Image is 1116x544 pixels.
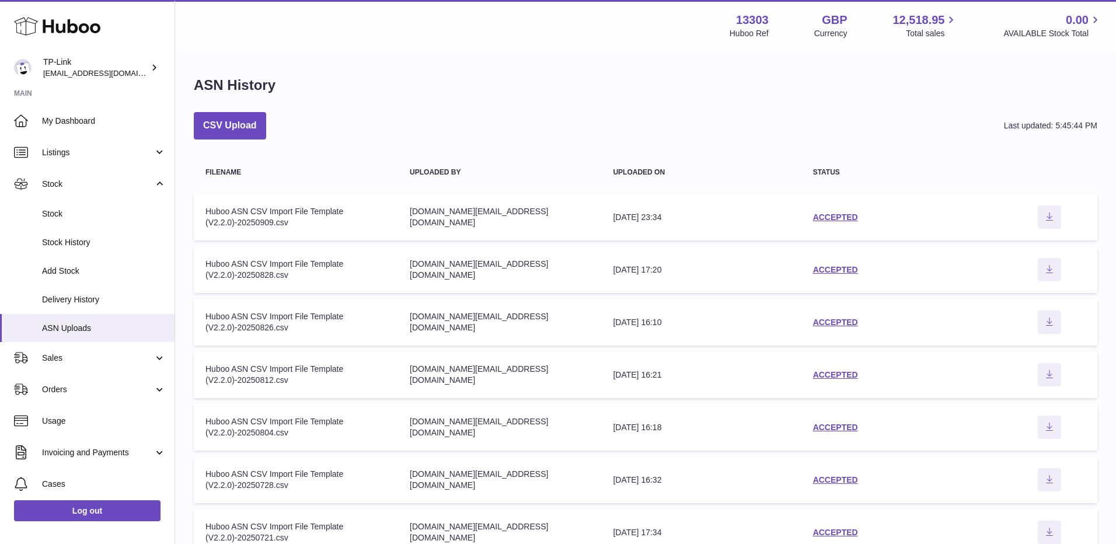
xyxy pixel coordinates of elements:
[43,57,148,79] div: TP-Link
[1003,12,1102,39] a: 0.00 AVAILABLE Stock Total
[410,364,590,386] div: [DOMAIN_NAME][EMAIL_ADDRESS][DOMAIN_NAME]
[613,212,789,223] div: [DATE] 23:34
[1038,258,1061,281] button: Download ASN file
[1038,416,1061,439] button: Download ASN file
[42,179,154,190] span: Stock
[205,521,386,543] div: Huboo ASN CSV Import File Template (V2.2.0)-20250721.csv
[410,311,590,333] div: [DOMAIN_NAME][EMAIL_ADDRESS][DOMAIN_NAME]
[1066,12,1089,28] span: 0.00
[398,157,601,188] th: Uploaded by
[813,423,858,432] a: ACCEPTED
[1038,363,1061,386] button: Download ASN file
[613,527,789,538] div: [DATE] 17:34
[613,475,789,486] div: [DATE] 16:32
[42,416,166,427] span: Usage
[205,311,386,333] div: Huboo ASN CSV Import File Template (V2.2.0)-20250826.csv
[613,264,789,276] div: [DATE] 17:20
[1038,521,1061,544] button: Download ASN file
[42,447,154,458] span: Invoicing and Payments
[205,206,386,228] div: Huboo ASN CSV Import File Template (V2.2.0)-20250909.csv
[613,422,789,433] div: [DATE] 16:18
[1002,157,1097,188] th: actions
[736,12,769,28] strong: 13303
[801,157,1002,188] th: Status
[205,259,386,281] div: Huboo ASN CSV Import File Template (V2.2.0)-20250828.csv
[410,259,590,281] div: [DOMAIN_NAME][EMAIL_ADDRESS][DOMAIN_NAME]
[822,12,847,28] strong: GBP
[813,370,858,379] a: ACCEPTED
[410,469,590,491] div: [DOMAIN_NAME][EMAIL_ADDRESS][DOMAIN_NAME]
[42,479,166,490] span: Cases
[43,68,172,78] span: [EMAIL_ADDRESS][DOMAIN_NAME]
[205,469,386,491] div: Huboo ASN CSV Import File Template (V2.2.0)-20250728.csv
[410,206,590,228] div: [DOMAIN_NAME][EMAIL_ADDRESS][DOMAIN_NAME]
[14,500,161,521] a: Log out
[205,416,386,438] div: Huboo ASN CSV Import File Template (V2.2.0)-20250804.csv
[42,147,154,158] span: Listings
[194,76,275,95] h1: ASN History
[813,528,858,537] a: ACCEPTED
[42,294,166,305] span: Delivery History
[814,28,848,39] div: Currency
[730,28,769,39] div: Huboo Ref
[1004,120,1097,131] div: Last updated: 5:45:44 PM
[613,369,789,381] div: [DATE] 16:21
[42,266,166,277] span: Add Stock
[42,384,154,395] span: Orders
[813,212,858,222] a: ACCEPTED
[813,475,858,484] a: ACCEPTED
[42,323,166,334] span: ASN Uploads
[1038,205,1061,229] button: Download ASN file
[205,364,386,386] div: Huboo ASN CSV Import File Template (V2.2.0)-20250812.csv
[14,59,32,76] img: gaby.chen@tp-link.com
[1003,28,1102,39] span: AVAILABLE Stock Total
[42,237,166,248] span: Stock History
[42,116,166,127] span: My Dashboard
[42,208,166,219] span: Stock
[813,318,858,327] a: ACCEPTED
[1038,311,1061,334] button: Download ASN file
[410,416,590,438] div: [DOMAIN_NAME][EMAIL_ADDRESS][DOMAIN_NAME]
[892,12,944,28] span: 12,518.95
[410,521,590,543] div: [DOMAIN_NAME][EMAIL_ADDRESS][DOMAIN_NAME]
[194,112,266,140] button: CSV Upload
[1038,468,1061,491] button: Download ASN file
[42,353,154,364] span: Sales
[601,157,801,188] th: Uploaded on
[613,317,789,328] div: [DATE] 16:10
[906,28,958,39] span: Total sales
[813,265,858,274] a: ACCEPTED
[194,157,398,188] th: Filename
[892,12,958,39] a: 12,518.95 Total sales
